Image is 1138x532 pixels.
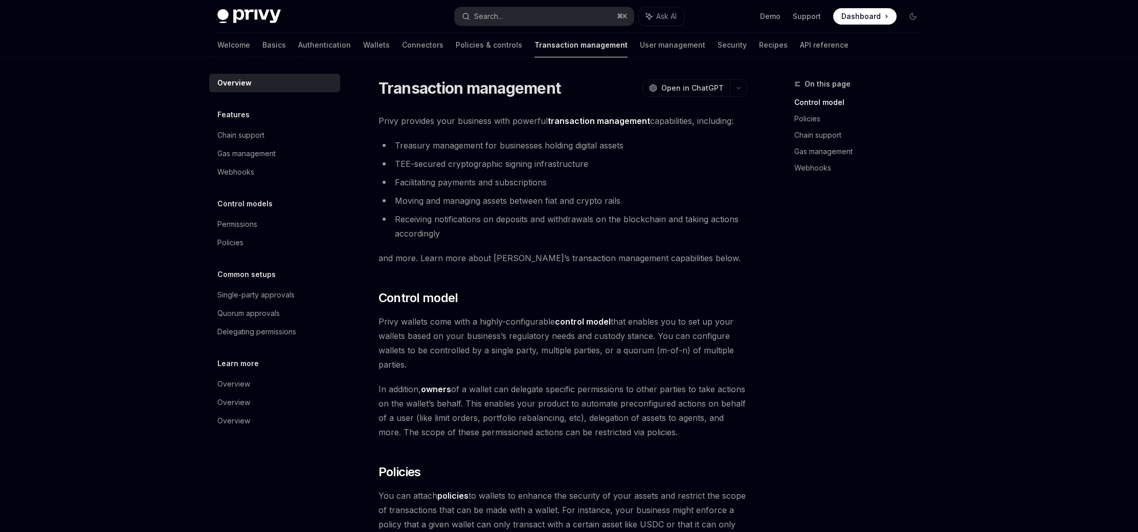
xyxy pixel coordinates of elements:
[217,166,254,178] div: Webhooks
[217,218,257,230] div: Permissions
[217,289,295,301] div: Single-party approvals
[217,198,273,210] h5: Control models
[209,126,340,144] a: Chain support
[402,33,443,57] a: Connectors
[456,33,522,57] a: Policies & controls
[209,323,340,341] a: Delegating permissions
[217,147,276,160] div: Gas management
[421,384,451,395] a: owners
[534,33,628,57] a: Transaction management
[378,251,747,265] span: and more. Learn more about [PERSON_NAME]’s transaction management capabilities below.
[217,326,296,338] div: Delegating permissions
[640,33,705,57] a: User management
[841,11,881,22] span: Dashboard
[905,8,921,25] button: Toggle dark mode
[794,94,929,111] a: Control model
[217,378,250,390] div: Overview
[217,77,252,89] div: Overview
[209,233,340,252] a: Policies
[639,7,684,26] button: Ask AI
[378,212,747,241] li: Receiving notifications on deposits and withdrawals on the blockchain and taking actions accordingly
[378,138,747,153] li: Treasury management for businesses holding digital assets
[262,33,286,57] a: Basics
[661,83,724,93] span: Open in ChatGPT
[209,412,340,430] a: Overview
[378,314,747,372] span: Privy wallets come with a highly-configurable that enables you to set up your wallets based on yo...
[617,12,628,20] span: ⌘ K
[378,175,747,189] li: Facilitating payments and subscriptions
[794,160,929,176] a: Webhooks
[642,79,730,97] button: Open in ChatGPT
[378,194,747,208] li: Moving and managing assets between fiat and crypto rails
[217,415,250,427] div: Overview
[794,127,929,143] a: Chain support
[455,7,634,26] button: Search...⌘K
[209,144,340,163] a: Gas management
[555,316,611,327] a: control model
[793,11,821,22] a: Support
[217,33,250,57] a: Welcome
[548,116,650,126] strong: transaction management
[217,268,276,281] h5: Common setups
[378,79,561,97] h1: Transaction management
[378,290,458,306] span: Control model
[363,33,390,57] a: Wallets
[718,33,747,57] a: Security
[209,375,340,393] a: Overview
[378,382,747,439] span: In addition, of a wallet can delegate specific permissions to other parties to take actions on th...
[378,114,747,128] span: Privy provides your business with powerful capabilities, including:
[298,33,351,57] a: Authentication
[760,11,780,22] a: Demo
[209,286,340,304] a: Single-party approvals
[656,11,677,22] span: Ask AI
[217,396,250,409] div: Overview
[800,33,849,57] a: API reference
[209,163,340,181] a: Webhooks
[217,109,250,121] h5: Features
[555,316,611,327] strong: control model
[209,74,340,92] a: Overview
[794,111,929,127] a: Policies
[217,357,259,370] h5: Learn more
[833,8,897,25] a: Dashboard
[794,143,929,160] a: Gas management
[209,304,340,323] a: Quorum approvals
[209,215,340,233] a: Permissions
[759,33,788,57] a: Recipes
[437,491,468,501] a: policies
[217,307,280,320] div: Quorum approvals
[378,464,421,480] span: Policies
[217,237,243,249] div: Policies
[209,393,340,412] a: Overview
[217,129,264,141] div: Chain support
[217,9,281,24] img: dark logo
[805,78,851,90] span: On this page
[474,10,503,23] div: Search...
[378,157,747,171] li: TEE-secured cryptographic signing infrastructure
